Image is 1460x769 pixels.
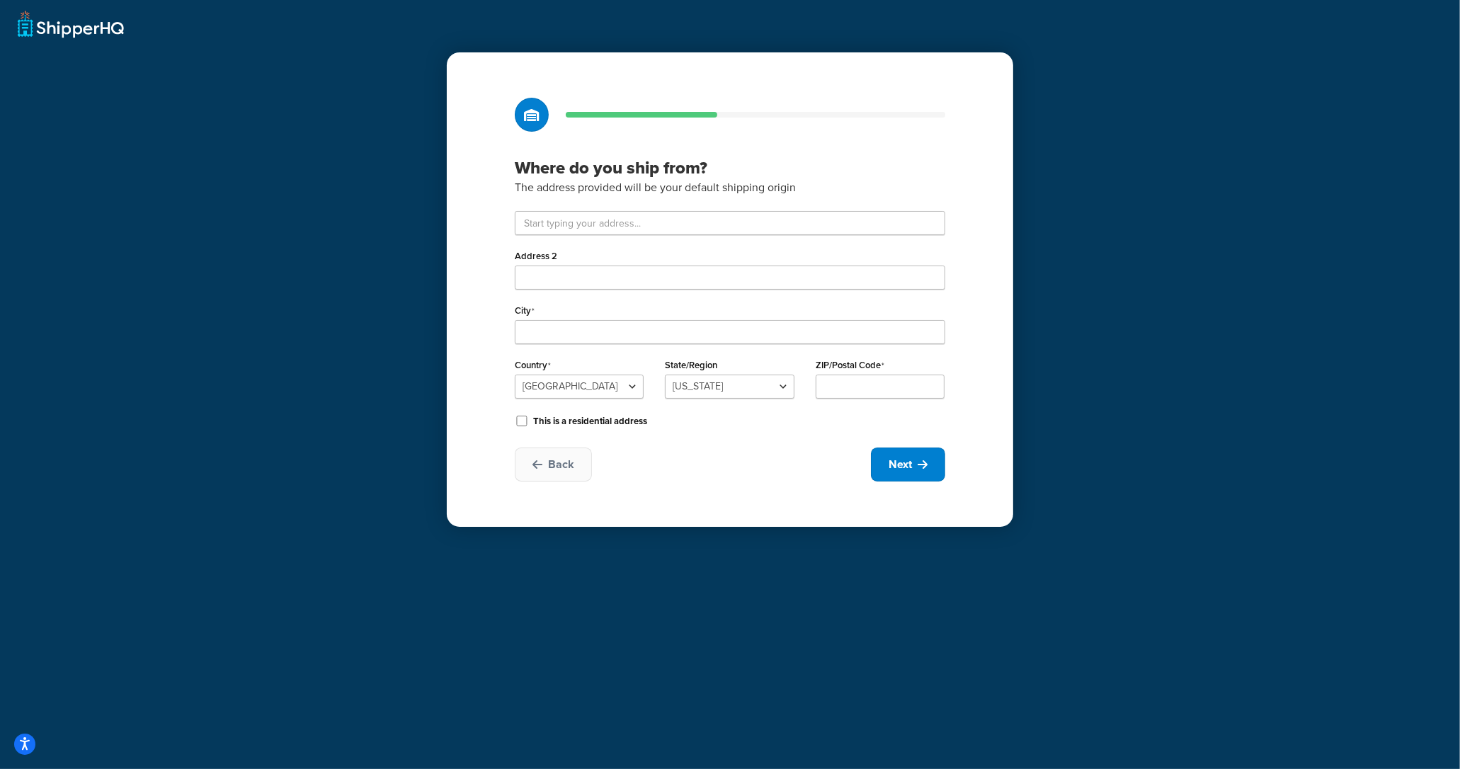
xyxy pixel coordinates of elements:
button: Next [871,448,945,482]
label: Address 2 [515,251,557,261]
label: Country [515,360,551,371]
label: This is a residential address [533,415,647,428]
button: Back [515,448,592,482]
span: Next [889,457,912,472]
p: The address provided will be your default shipping origin [515,178,945,197]
label: City [515,305,535,317]
h3: Where do you ship from? [515,157,945,178]
input: Start typing your address... [515,211,945,235]
label: ZIP/Postal Code [816,360,884,371]
span: Back [548,457,574,472]
label: State/Region [665,360,717,370]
